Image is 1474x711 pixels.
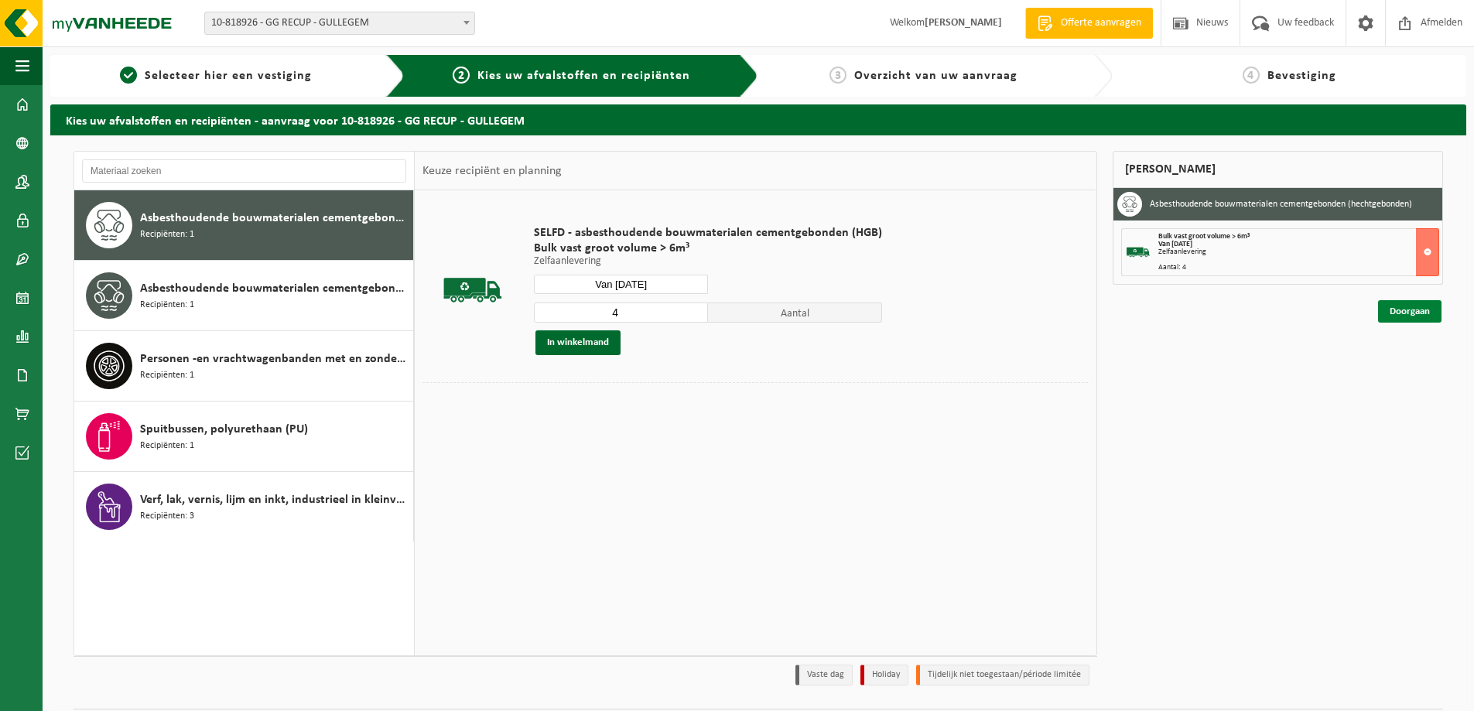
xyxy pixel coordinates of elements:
span: Recipiënten: 3 [140,509,194,524]
span: Offerte aanvragen [1057,15,1145,31]
div: [PERSON_NAME] [1113,151,1444,188]
button: Personen -en vrachtwagenbanden met en zonder velg Recipiënten: 1 [74,331,414,402]
input: Materiaal zoeken [82,159,406,183]
div: Zelfaanlevering [1158,248,1439,256]
a: Doorgaan [1378,300,1442,323]
span: Asbesthoudende bouwmaterialen cementgebonden (hechtgebonden) [140,209,409,227]
button: Spuitbussen, polyurethaan (PU) Recipiënten: 1 [74,402,414,472]
span: Recipiënten: 1 [140,227,194,242]
a: Offerte aanvragen [1025,8,1153,39]
div: Aantal: 4 [1158,264,1439,272]
button: Verf, lak, vernis, lijm en inkt, industrieel in kleinverpakking Recipiënten: 3 [74,472,414,542]
li: Tijdelijk niet toegestaan/période limitée [916,665,1089,685]
span: Recipiënten: 1 [140,368,194,383]
span: Recipiënten: 1 [140,439,194,453]
button: In winkelmand [535,330,621,355]
span: Personen -en vrachtwagenbanden met en zonder velg [140,350,409,368]
button: Asbesthoudende bouwmaterialen cementgebonden met isolatie(hechtgebonden) Recipiënten: 1 [74,261,414,331]
span: Selecteer hier een vestiging [145,70,312,82]
button: Asbesthoudende bouwmaterialen cementgebonden (hechtgebonden) Recipiënten: 1 [74,190,414,261]
span: SELFD - asbesthoudende bouwmaterialen cementgebonden (HGB) [534,225,882,241]
span: Bulk vast groot volume > 6m³ [534,241,882,256]
span: Spuitbussen, polyurethaan (PU) [140,420,308,439]
li: Holiday [860,665,908,685]
span: 3 [829,67,846,84]
span: Recipiënten: 1 [140,298,194,313]
span: 10-818926 - GG RECUP - GULLEGEM [204,12,475,35]
span: 1 [120,67,137,84]
span: Verf, lak, vernis, lijm en inkt, industrieel in kleinverpakking [140,491,409,509]
input: Selecteer datum [534,275,708,294]
span: Kies uw afvalstoffen en recipiënten [477,70,690,82]
span: Bevestiging [1267,70,1336,82]
span: Aantal [708,303,882,323]
span: Asbesthoudende bouwmaterialen cementgebonden met isolatie(hechtgebonden) [140,279,409,298]
p: Zelfaanlevering [534,256,882,267]
strong: Van [DATE] [1158,240,1192,248]
span: 4 [1243,67,1260,84]
div: Keuze recipiënt en planning [415,152,569,190]
h3: Asbesthoudende bouwmaterialen cementgebonden (hechtgebonden) [1150,192,1412,217]
span: Bulk vast groot volume > 6m³ [1158,232,1250,241]
span: 10-818926 - GG RECUP - GULLEGEM [205,12,474,34]
a: 1Selecteer hier een vestiging [58,67,374,85]
span: Overzicht van uw aanvraag [854,70,1017,82]
h2: Kies uw afvalstoffen en recipiënten - aanvraag voor 10-818926 - GG RECUP - GULLEGEM [50,104,1466,135]
strong: [PERSON_NAME] [925,17,1002,29]
li: Vaste dag [795,665,853,685]
span: 2 [453,67,470,84]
